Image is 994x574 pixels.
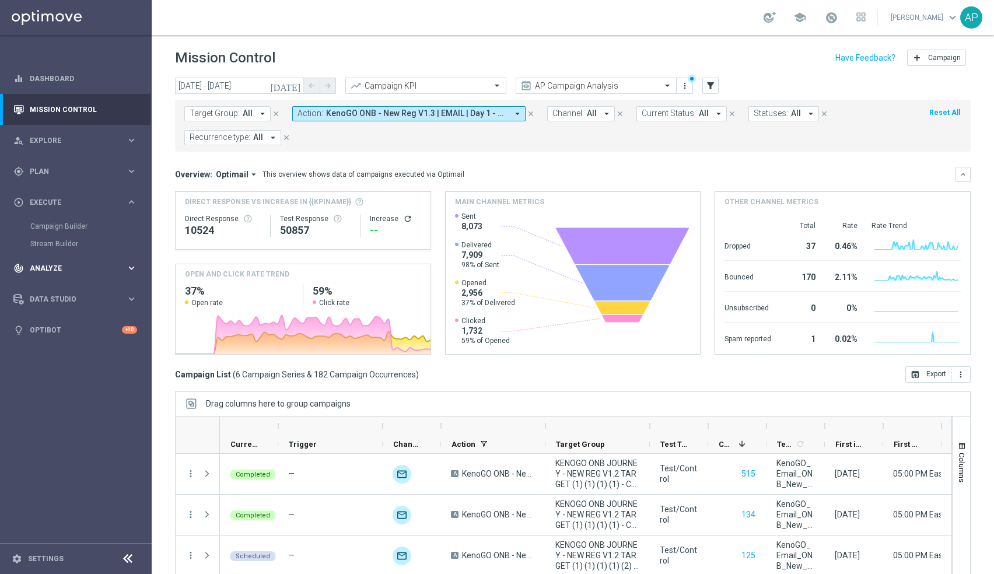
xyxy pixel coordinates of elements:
span: Control Customers [719,440,734,449]
span: First Send Time [894,440,922,449]
span: Delivered [461,240,499,250]
button: more_vert [185,468,196,479]
div: Bounced [724,267,771,285]
i: more_vert [185,509,196,520]
div: Unsubscribed [724,297,771,316]
span: All [587,108,597,118]
span: A [451,552,459,559]
button: play_circle_outline Execute keyboard_arrow_right [13,198,138,207]
span: A [451,511,459,518]
span: Drag columns here to group campaigns [206,399,351,408]
i: settings [12,554,22,564]
span: 7,909 [461,250,499,260]
button: more_vert [951,366,971,383]
div: Execute [13,197,126,208]
a: Campaign Builder [30,222,121,231]
button: 125 [740,548,757,563]
button: gps_fixed Plan keyboard_arrow_right [13,167,138,176]
a: Dashboard [30,63,137,94]
ng-select: Campaign KPI [345,78,506,94]
button: Target Group: All arrow_drop_down [184,106,271,121]
button: lightbulb Optibot +10 [13,325,138,335]
span: Templates [777,440,794,449]
div: Mission Control [13,94,137,125]
i: person_search [13,135,24,146]
colored-tag: Completed [230,468,276,480]
span: Analyze [30,265,126,272]
span: First in Range [835,440,863,449]
i: arrow_drop_down [257,108,268,119]
span: Campaign [928,54,961,62]
h2: 59% [313,284,421,298]
div: AP [960,6,982,29]
span: — [288,510,295,519]
div: -- [370,223,421,237]
div: 10524 [185,223,261,237]
div: 0 [785,297,815,316]
i: keyboard_arrow_right [126,293,137,304]
span: Opened [461,278,515,288]
i: arrow_drop_down [249,169,259,180]
div: Direct Response [185,214,261,223]
div: Optibot [13,314,137,345]
span: Current Status [230,440,258,449]
button: more_vert [185,550,196,561]
span: Target Group: [190,108,240,118]
div: Dropped [724,236,771,254]
button: 515 [740,467,757,481]
span: KenoGO_Email_ONB_New_Reg_DAY1_V1.3_QLD/NSW [776,458,815,489]
span: KenoGO ONB - New Reg V1.3 | EMAIL | Day 1 - Spin 'n' GO + USPs [462,509,535,520]
h3: Campaign List [175,369,419,380]
span: Channel: [552,108,584,118]
i: close [820,110,828,118]
button: open_in_browser Export [905,366,951,383]
span: Direct Response VS Increase In {{kpiName}} [185,197,351,207]
div: 0% [829,297,857,316]
span: 8,073 [461,221,482,232]
h3: Overview: [175,169,212,180]
i: arrow_forward [324,82,332,90]
span: — [288,469,295,478]
button: Statuses: All arrow_drop_down [748,106,819,121]
span: All [253,132,263,142]
i: equalizer [13,73,24,84]
span: 2,956 [461,288,515,298]
span: Optimail [216,169,249,180]
div: 37 [785,236,815,254]
span: All [791,108,801,118]
img: Optimail [393,465,411,484]
div: Data Studio [13,294,126,304]
i: filter_alt [705,80,716,91]
span: Data Studio [30,296,126,303]
i: close [616,110,624,118]
colored-tag: Scheduled [230,550,276,561]
button: Current Status: All arrow_drop_down [636,106,727,121]
span: KenoGO ONB - New Reg V1.3 | EMAIL | Day 1 - Spin 'n' GO + USPs [462,468,535,479]
h4: OPEN AND CLICK RATE TREND [185,269,289,279]
span: Scheduled [236,552,270,560]
div: Row Groups [206,399,351,408]
button: Reset All [928,106,961,119]
i: arrow_drop_down [512,108,523,119]
span: Explore [30,137,126,144]
div: This overview shows data of campaigns executed via Optimail [262,169,464,180]
span: KenoGO_Email_ONB_New_Reg_DAY1_V1.3_REST [776,499,815,530]
div: Plan [13,166,126,177]
div: Rate [829,221,857,230]
h4: Main channel metrics [455,197,544,207]
i: arrow_drop_down [806,108,816,119]
multiple-options-button: Export to CSV [905,369,971,379]
i: close [282,134,290,142]
span: Plan [30,168,126,175]
i: open_in_browser [911,370,920,379]
span: Target Group [556,440,605,449]
div: +10 [122,326,137,334]
i: close [272,110,280,118]
span: KENOGO ONB JOURNEY - NEW REG V1.2 TARGET (1) (1) (1) (1) - Campaign 4 [555,499,640,530]
button: person_search Explore keyboard_arrow_right [13,136,138,145]
div: 170 [785,267,815,285]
